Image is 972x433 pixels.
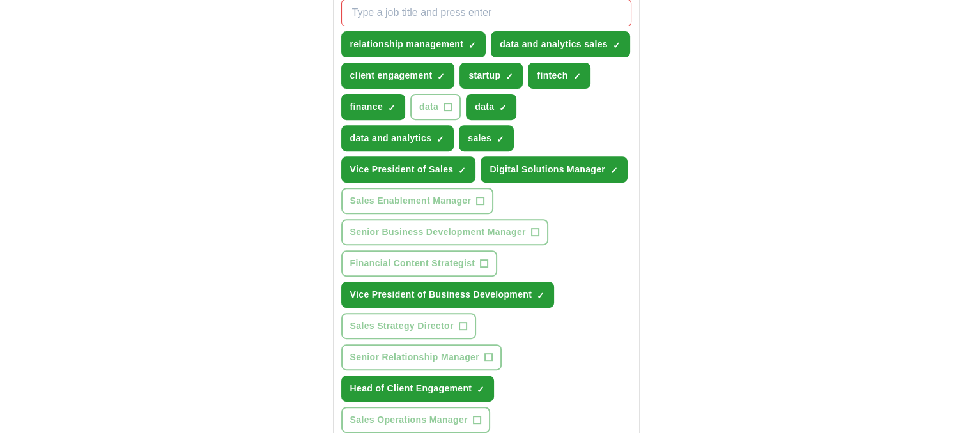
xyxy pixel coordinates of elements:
[341,376,495,402] button: Head of Client Engagement✓
[458,165,466,176] span: ✓
[350,319,454,333] span: Sales Strategy Director
[341,63,455,89] button: client engagement✓
[350,288,532,301] span: Vice President of Business Development
[388,103,396,113] span: ✓
[350,351,479,364] span: Senior Relationship Manager
[490,163,605,176] span: Digital Solutions Manager
[350,132,432,145] span: data and analytics
[341,219,548,245] button: Senior Business Development Manager
[341,94,405,120] button: finance✓
[500,38,608,51] span: data and analytics sales
[468,40,476,50] span: ✓
[350,257,475,270] span: Financial Content Strategist
[610,165,618,176] span: ✓
[528,63,590,89] button: fintech✓
[350,38,464,51] span: relationship management
[350,413,468,427] span: Sales Operations Manager
[350,382,472,395] span: Head of Client Engagement
[436,134,444,144] span: ✓
[341,125,454,151] button: data and analytics✓
[341,344,502,370] button: Senior Relationship Manager
[475,100,494,114] span: data
[350,225,526,239] span: Senior Business Development Manager
[468,132,491,145] span: sales
[497,134,504,144] span: ✓
[459,125,514,151] button: sales✓
[466,94,516,120] button: data✓
[410,94,461,120] button: data
[537,69,567,82] span: fintech
[350,100,383,114] span: finance
[437,72,445,82] span: ✓
[341,250,498,277] button: Financial Content Strategist
[537,291,544,301] span: ✓
[505,72,513,82] span: ✓
[341,156,476,183] button: Vice President of Sales✓
[341,313,476,339] button: Sales Strategy Director
[341,282,555,308] button: Vice President of Business Development✓
[481,156,628,183] button: Digital Solutions Manager✓
[350,163,454,176] span: Vice President of Sales
[499,103,507,113] span: ✓
[350,69,433,82] span: client engagement
[341,188,494,214] button: Sales Enablement Manager
[341,31,486,57] button: relationship management✓
[459,63,523,89] button: startup✓
[613,40,621,50] span: ✓
[491,31,630,57] button: data and analytics sales✓
[573,72,581,82] span: ✓
[341,407,490,433] button: Sales Operations Manager
[468,69,500,82] span: startup
[477,384,484,395] span: ✓
[419,100,438,114] span: data
[350,194,472,208] span: Sales Enablement Manager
